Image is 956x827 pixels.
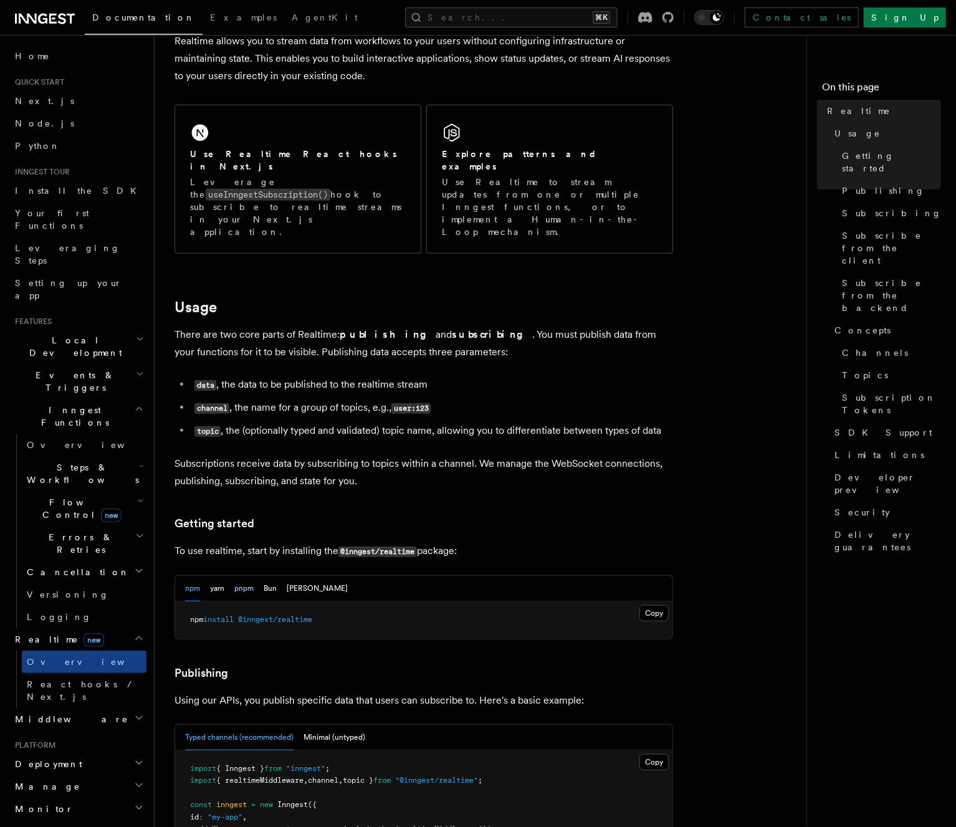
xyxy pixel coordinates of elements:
a: Setting up your app [10,272,146,307]
span: Delivery guarantees [834,528,941,553]
span: new [101,509,122,522]
code: user:123 [391,403,431,414]
span: Python [15,141,60,151]
span: Developer preview [834,471,941,496]
span: ; [478,776,482,785]
a: AgentKit [284,4,365,34]
a: Overview [22,434,146,456]
code: topic [194,426,221,437]
span: { realtimeMiddleware [216,776,304,785]
span: Realtime [827,105,891,117]
a: Use Realtime React hooks in Next.jsLeverage theuseInngestSubscription()hook to subscribe to realt... [174,105,421,254]
span: React hooks / Next.js [27,679,137,702]
strong: publishing [340,328,436,340]
a: Delivery guarantees [829,523,941,558]
span: import [190,764,216,773]
span: Setting up your app [15,278,122,300]
button: [PERSON_NAME] [287,576,348,601]
span: Manage [10,780,80,793]
span: import [190,776,216,785]
span: Features [10,317,52,327]
span: , [338,776,343,785]
span: Events & Triggers [10,369,136,394]
a: Sign Up [864,7,946,27]
button: Errors & Retries [22,526,146,561]
a: Realtime [822,100,941,122]
p: To use realtime, start by installing the package: [174,542,673,560]
span: Subscription Tokens [842,391,941,416]
a: Concepts [829,319,941,342]
a: Leveraging Steps [10,237,146,272]
button: Local Development [10,329,146,364]
button: yarn [210,576,224,601]
span: Channels [842,347,908,359]
span: Platform [10,740,56,750]
span: Steps & Workflows [22,461,139,486]
a: Documentation [85,4,203,35]
button: Monitor [10,798,146,820]
p: Use Realtime to stream updates from one or multiple Inngest functions, or to implement a Human-in... [442,176,657,238]
a: Subscribing [837,202,941,224]
button: Steps & Workflows [22,456,146,491]
p: There are two core parts of Realtime: and . You must publish data from your functions for it to b... [174,326,673,361]
h2: Use Realtime React hooks in Next.js [190,148,406,173]
a: Node.js [10,112,146,135]
h4: On this page [822,80,941,100]
span: Inngest Functions [10,404,135,429]
span: Subscribe from the backend [842,277,941,314]
span: Logging [27,612,92,622]
button: Inngest Functions [10,399,146,434]
span: Limitations [834,449,924,461]
span: ; [325,764,330,773]
span: Inngest [277,800,308,809]
span: npm [190,615,203,624]
button: Flow Controlnew [22,491,146,526]
span: "@inngest/realtime" [395,776,478,785]
span: ({ [308,800,317,809]
span: Your first Functions [15,208,89,231]
span: "inngest" [286,764,325,773]
span: Subscribing [842,207,942,219]
div: Inngest Functions [10,434,146,628]
button: Deployment [10,753,146,775]
span: "my-app" [208,813,242,821]
a: Python [10,135,146,157]
span: Examples [210,12,277,22]
button: Realtimenew [10,628,146,651]
span: Cancellation [22,566,130,578]
span: Middleware [10,713,128,725]
a: Topics [837,364,941,386]
span: topic } [343,776,373,785]
span: id [190,813,199,821]
button: Copy [639,605,669,621]
a: Subscribe from the client [837,224,941,272]
span: Local Development [10,334,136,359]
code: @inngest/realtime [338,547,417,557]
a: React hooks / Next.js [22,673,146,708]
span: SDK Support [834,426,932,439]
span: Quick start [10,77,64,87]
button: Copy [639,754,669,770]
button: Typed channels (recommended) [185,725,294,750]
button: Toggle dark mode [694,10,724,25]
a: Contact sales [745,7,859,27]
span: Subscribe from the client [842,229,941,267]
span: : [199,813,203,821]
button: Search...⌘K [405,7,618,27]
span: Errors & Retries [22,531,135,556]
a: Next.js [10,90,146,112]
a: Versioning [22,583,146,606]
button: npm [185,576,200,601]
a: Subscribe from the backend [837,272,941,319]
span: Overview [27,657,155,667]
span: @inngest/realtime [238,615,312,624]
span: Topics [842,369,888,381]
span: Leveraging Steps [15,243,120,265]
span: Deployment [10,758,82,770]
h2: Explore patterns and examples [442,148,657,173]
a: Getting started [174,515,254,532]
a: Logging [22,606,146,628]
span: = [251,800,256,809]
span: Documentation [92,12,195,22]
button: Bun [264,576,277,601]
